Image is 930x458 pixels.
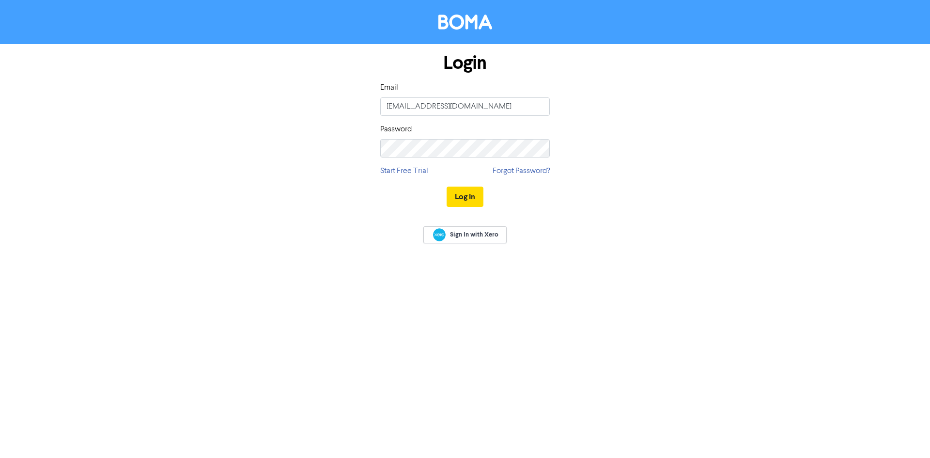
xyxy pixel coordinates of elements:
[380,165,428,177] a: Start Free Trial
[380,52,550,74] h1: Login
[380,124,412,135] label: Password
[423,226,507,243] a: Sign In with Xero
[438,15,492,30] img: BOMA Logo
[433,228,446,241] img: Xero logo
[450,230,498,239] span: Sign In with Xero
[493,165,550,177] a: Forgot Password?
[447,187,483,207] button: Log In
[380,82,398,94] label: Email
